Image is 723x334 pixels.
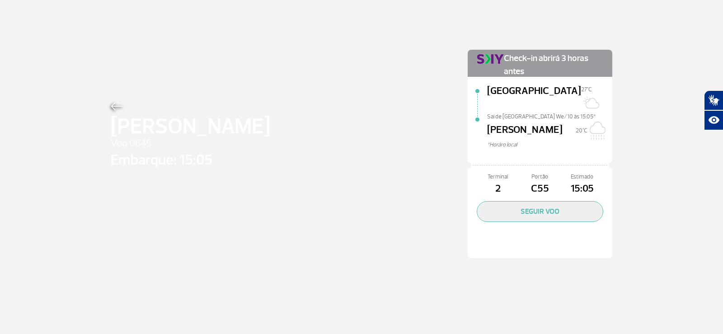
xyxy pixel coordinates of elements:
[581,94,599,112] img: Sol com algumas nuvens
[704,90,723,110] button: Abrir tradutor de língua de sinais.
[111,149,270,171] span: Embarque: 15:05
[561,181,603,197] span: 15:05
[111,110,270,143] span: [PERSON_NAME]
[487,122,563,141] span: [PERSON_NAME]
[704,90,723,130] div: Plugin de acessibilidade da Hand Talk.
[487,141,612,149] span: *Horáro local
[477,181,519,197] span: 2
[487,84,581,113] span: [GEOGRAPHIC_DATA]
[504,50,603,78] span: Check-in abrirá 3 horas antes
[487,113,612,119] span: Sai de [GEOGRAPHIC_DATA] We/10 às 15:05*
[587,122,606,140] img: Nublado
[581,86,592,93] span: 27°C
[477,201,603,222] button: SEGUIR VOO
[561,173,603,181] span: Estimado
[519,181,561,197] span: C55
[111,136,270,151] span: Voo 0645
[519,173,561,181] span: Portão
[477,173,519,181] span: Terminal
[576,127,587,134] span: 20°C
[704,110,723,130] button: Abrir recursos assistivos.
